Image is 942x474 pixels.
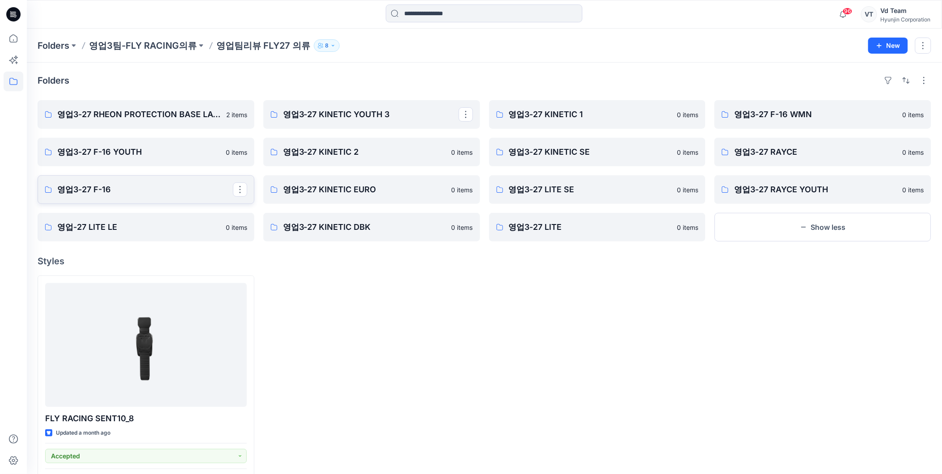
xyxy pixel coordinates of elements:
a: 영업3-27 F-16 [38,175,254,204]
a: 영업3-27 RHEON PROTECTION BASE LAYER2 items [38,100,254,129]
p: 영업3-27 LITE SE [509,183,672,196]
p: 8 [325,41,329,51]
div: Hyunjin Corporation [881,16,931,23]
p: 0 items [226,148,247,157]
a: FLY RACING SENT10_8 [45,283,247,407]
button: New [868,38,908,54]
a: 영업3-27 RAYCE0 items [714,138,931,166]
a: 영업3-27 LITE SE0 items [489,175,706,204]
p: 영업3-27 KINETIC SE [509,146,672,158]
a: 영업-27 LITE LE0 items [38,213,254,241]
p: 영업팀리뷰 FLY27 의류 [216,39,310,52]
p: 영업3-27 KINETIC YOUTH 3 [283,108,459,121]
div: Vd Team [881,5,931,16]
p: 영업3-27 F-16 YOUTH [57,146,220,158]
button: 8 [314,39,340,52]
a: 영업3-27 F-16 WMN0 items [714,100,931,129]
a: 영업3팀-FLY RACING의류 [89,39,197,52]
p: 0 items [677,148,698,157]
a: 영업3-27 KINETIC DBK0 items [263,213,480,241]
p: 2 items [226,110,247,119]
p: 0 items [452,148,473,157]
span: 96 [843,8,853,15]
p: 영업3-27 KINETIC EURO [283,183,446,196]
p: 영업3-27 RAYCE [734,146,897,158]
p: 영업3-27 KINETIC 1 [509,108,672,121]
h4: Folders [38,75,69,86]
p: 0 items [677,185,698,195]
p: 0 items [452,185,473,195]
p: FLY RACING SENT10_8 [45,412,247,425]
div: VT [861,6,877,22]
p: 영업3-27 RAYCE YOUTH [734,183,897,196]
a: 영업3-27 KINETIC EURO0 items [263,175,480,204]
p: 0 items [903,148,924,157]
p: 영업-27 LITE LE [57,221,220,233]
a: 영업3-27 KINETIC 10 items [489,100,706,129]
p: 0 items [903,110,924,119]
a: 영업3-27 KINETIC 20 items [263,138,480,166]
p: 영업3-27 RHEON PROTECTION BASE LAYER [57,108,221,121]
a: 영업3-27 KINETIC YOUTH 3 [263,100,480,129]
a: 영업3-27 KINETIC SE0 items [489,138,706,166]
p: 0 items [677,110,698,119]
p: 영업3-27 F-16 WMN [734,108,897,121]
p: 0 items [226,223,247,232]
p: 영업3-27 F-16 [57,183,233,196]
p: Updated a month ago [56,428,110,438]
a: Folders [38,39,69,52]
a: 영업3-27 F-16 YOUTH0 items [38,138,254,166]
a: 영업3-27 LITE0 items [489,213,706,241]
a: 영업3-27 RAYCE YOUTH0 items [714,175,931,204]
p: 0 items [452,223,473,232]
p: 영업3-27 LITE [509,221,672,233]
h4: Styles [38,256,931,267]
p: 영업3-27 KINETIC DBK [283,221,446,233]
button: Show less [714,213,931,241]
p: 영업3-27 KINETIC 2 [283,146,446,158]
p: 0 items [903,185,924,195]
p: 0 items [677,223,698,232]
